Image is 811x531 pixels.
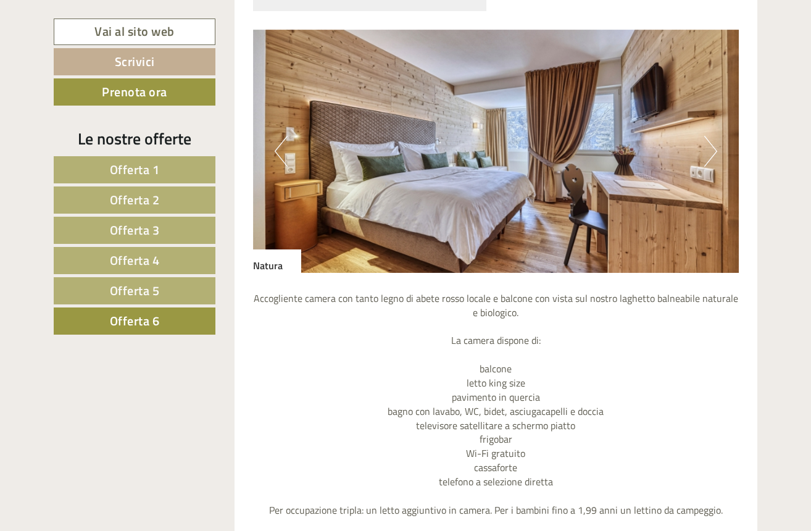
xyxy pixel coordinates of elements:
[54,78,215,106] a: Prenota ora
[110,281,160,300] span: Offerta 5
[54,48,215,75] a: Scrivici
[110,160,160,179] span: Offerta 1
[253,30,739,273] img: image
[253,249,301,273] div: Natura
[54,19,215,45] a: Vai al sito web
[704,136,717,167] button: Next
[110,190,160,209] span: Offerta 2
[275,136,288,167] button: Previous
[54,127,215,150] div: Le nostre offerte
[110,251,160,270] span: Offerta 4
[110,220,160,240] span: Offerta 3
[110,311,160,330] span: Offerta 6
